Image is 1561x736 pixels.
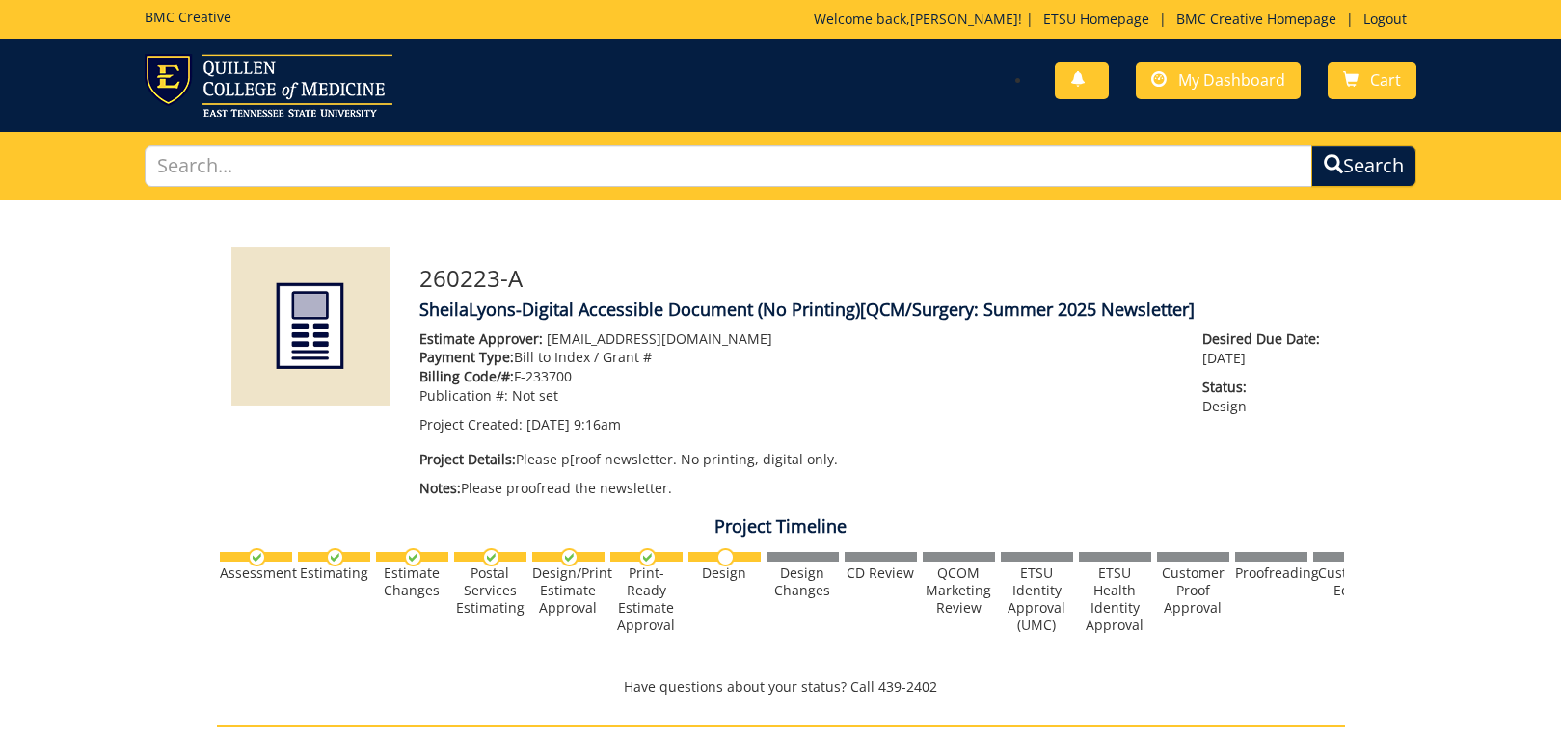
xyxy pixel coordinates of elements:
div: Design Changes [767,565,839,599]
a: Cart [1328,62,1416,99]
img: checkmark [560,548,579,566]
img: no [716,548,735,566]
span: Desired Due Date: [1202,329,1330,349]
img: checkmark [638,548,657,566]
div: Estimating [298,565,370,582]
p: F-233700 [419,367,1174,386]
button: Search [1311,145,1416,187]
span: Project Created: [419,415,523,434]
img: checkmark [404,548,422,566]
p: Please proofread the newsletter. [419,479,1174,498]
span: Status: [1202,378,1330,397]
div: QCOM Marketing Review [923,565,995,617]
p: Design [1202,378,1330,416]
span: Publication #: [419,386,508,405]
span: Estimate Approver: [419,329,543,348]
p: Welcome back, ! | | | [814,10,1416,29]
div: Customer Edits [1313,565,1386,599]
a: BMC Creative Homepage [1167,10,1346,28]
span: [QCM/Surgery: Summer 2025 Newsletter] [860,298,1195,321]
div: Estimate Changes [376,565,448,599]
h5: BMC Creative [145,10,231,24]
h3: 260223-A [419,266,1331,291]
a: [PERSON_NAME] [910,10,1018,28]
a: My Dashboard [1136,62,1301,99]
div: CD Review [845,565,917,582]
div: Postal Services Estimating [454,565,526,617]
input: Search... [145,145,1312,187]
div: Customer Proof Approval [1157,565,1229,617]
span: Cart [1370,69,1401,91]
div: Proofreading [1235,565,1307,582]
img: ETSU logo [145,54,392,117]
p: [DATE] [1202,329,1330,368]
span: Not set [512,386,558,405]
a: Logout [1354,10,1416,28]
div: ETSU Health Identity Approval [1079,565,1151,634]
div: ETSU Identity Approval (UMC) [1001,565,1073,634]
p: Have questions about your status? Call 439-2402 [217,677,1345,697]
img: checkmark [482,548,500,566]
span: [DATE] 9:16am [526,415,621,434]
img: checkmark [248,548,266,566]
div: Print-Ready Estimate Approval [610,565,683,634]
div: Assessment [220,565,292,582]
h4: SheilaLyons-Digital Accessible Document (No Printing) [419,301,1331,320]
span: Billing Code/#: [419,367,514,385]
div: Design [688,565,761,582]
p: Please p[roof newsletter. No printing, digital only. [419,450,1174,469]
img: checkmark [326,548,344,566]
a: ETSU Homepage [1034,10,1159,28]
span: My Dashboard [1178,69,1285,91]
p: [EMAIL_ADDRESS][DOMAIN_NAME] [419,329,1174,349]
span: Payment Type: [419,348,514,366]
span: Project Details: [419,450,516,468]
div: Design/Print Estimate Approval [532,565,605,617]
span: Notes: [419,479,461,497]
h4: Project Timeline [217,517,1345,537]
img: Product featured image [231,247,390,406]
p: Bill to Index / Grant # [419,348,1174,367]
